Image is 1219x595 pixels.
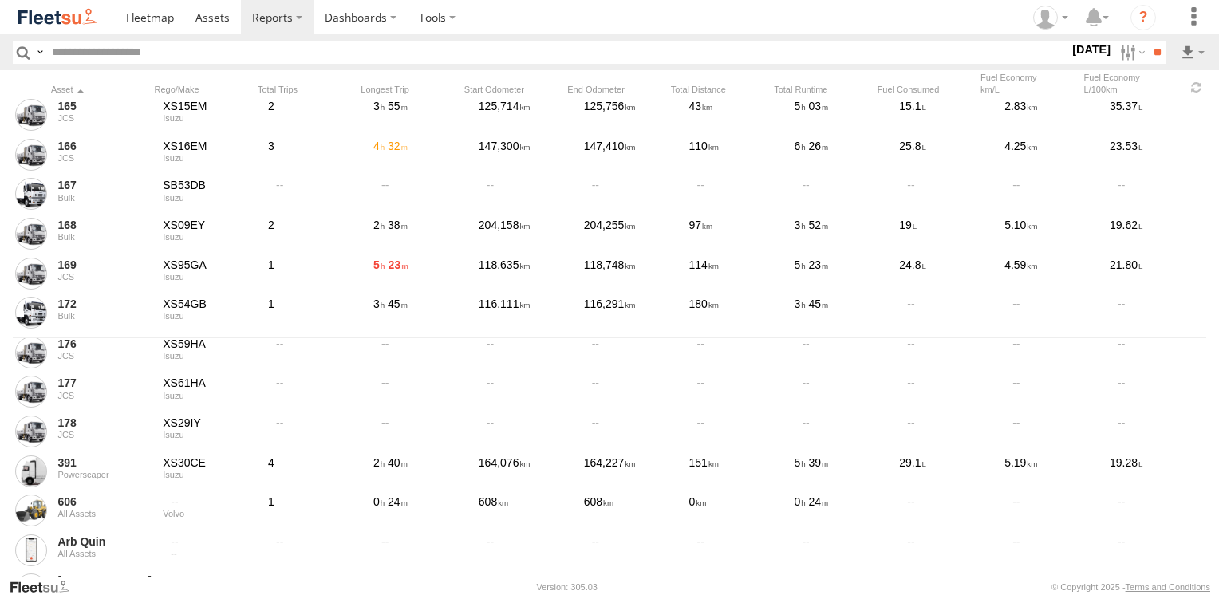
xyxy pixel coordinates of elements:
i: ? [1130,5,1156,30]
div: Click to Sort [51,84,148,95]
span: 32 [388,140,408,152]
div: 116,291 [582,294,681,331]
div: 25.8 [897,136,996,173]
a: View Asset Details [15,495,47,526]
div: 608 [476,492,575,529]
span: 5 [794,100,805,112]
div: Isuzu [163,153,257,163]
a: 167 [57,178,152,192]
div: Fuel Economy [1084,72,1181,95]
span: 2 [373,456,385,469]
label: Search Query [34,41,46,64]
div: Fuel Consumed [878,84,974,95]
div: Longest Trip [361,84,457,95]
div: 4.59 [1002,255,1101,292]
div: 608 [582,492,681,529]
div: Bulk [57,193,152,203]
a: 169 [57,258,152,272]
div: Isuzu [163,311,257,321]
span: 26 [809,140,829,152]
div: Isuzu [163,391,257,400]
div: 2.83 [1002,97,1101,133]
a: 178 [57,416,152,430]
div: Isuzu [163,351,257,361]
span: 6 [794,140,805,152]
div: 147,300 [476,136,575,173]
div: © Copyright 2025 - [1051,582,1210,592]
a: 606 [57,495,152,509]
div: JCS [57,272,152,282]
a: 391 [57,455,152,470]
div: Rego/Make [154,84,251,95]
a: View Asset Details [15,416,47,447]
div: XS15EM [163,99,257,113]
div: XS09EY [163,218,257,232]
a: Visit our Website [9,579,82,595]
label: Search Filter Options [1114,41,1148,64]
div: Isuzu [163,272,257,282]
div: 118,748 [582,255,681,292]
div: 15.1 [897,97,996,133]
div: Isuzu [163,113,257,123]
div: 114 [687,255,786,292]
div: 35.37 [1107,97,1206,133]
a: View Asset Details [15,534,47,566]
div: 204,158 [476,215,575,252]
div: Fuel Economy [980,72,1077,95]
div: End Odometer [567,84,664,95]
div: 5.10 [1002,215,1101,252]
div: 110 [687,136,786,173]
span: 55 [388,100,408,112]
a: View Asset Details [15,139,47,171]
span: 38 [388,219,408,231]
div: km/L [980,84,1077,95]
div: JCS [57,351,152,361]
div: 1 [266,255,365,292]
div: 1 [266,294,365,331]
span: 2 [373,219,385,231]
span: 3 [794,219,805,231]
div: 19.62 [1107,215,1206,252]
a: View Asset Details [15,337,47,368]
div: 151 [687,453,786,490]
div: Bulk [57,311,152,321]
span: 3 [373,297,385,310]
div: XS30CE [163,455,257,470]
div: 125,714 [476,97,575,133]
div: XS16EM [163,139,257,153]
div: 29.1 [897,453,996,490]
div: 204,255 [582,215,681,252]
div: JCS [57,153,152,163]
div: 2 [266,215,365,252]
a: View Asset Details [15,297,47,329]
span: 3 [373,100,385,112]
a: View Asset Details [15,376,47,408]
label: Export results as... [1179,41,1206,64]
span: 45 [809,297,829,310]
label: [DATE] [1069,41,1114,58]
span: 4 [373,140,385,152]
span: 0 [373,495,385,508]
div: All Assets [57,549,152,558]
div: 0 [687,492,786,529]
div: 97 [687,215,786,252]
div: Total Trips [258,84,354,95]
a: View Asset Details [15,258,47,290]
div: 164,227 [582,453,681,490]
span: 5 [794,258,805,271]
span: Refresh [1187,80,1206,95]
span: 39 [809,456,829,469]
span: 03 [809,100,829,112]
div: 3 [266,136,365,173]
div: 118,635 [476,255,575,292]
div: JCS [57,391,152,400]
div: Isuzu [163,232,257,242]
div: 23.53 [1107,136,1206,173]
div: Start Odometer [464,84,561,95]
div: Volvo [163,509,257,518]
a: 177 [57,376,152,390]
a: 165 [57,99,152,113]
div: XS61HA [163,376,257,390]
a: 176 [57,337,152,351]
div: Version: 305.03 [537,582,598,592]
